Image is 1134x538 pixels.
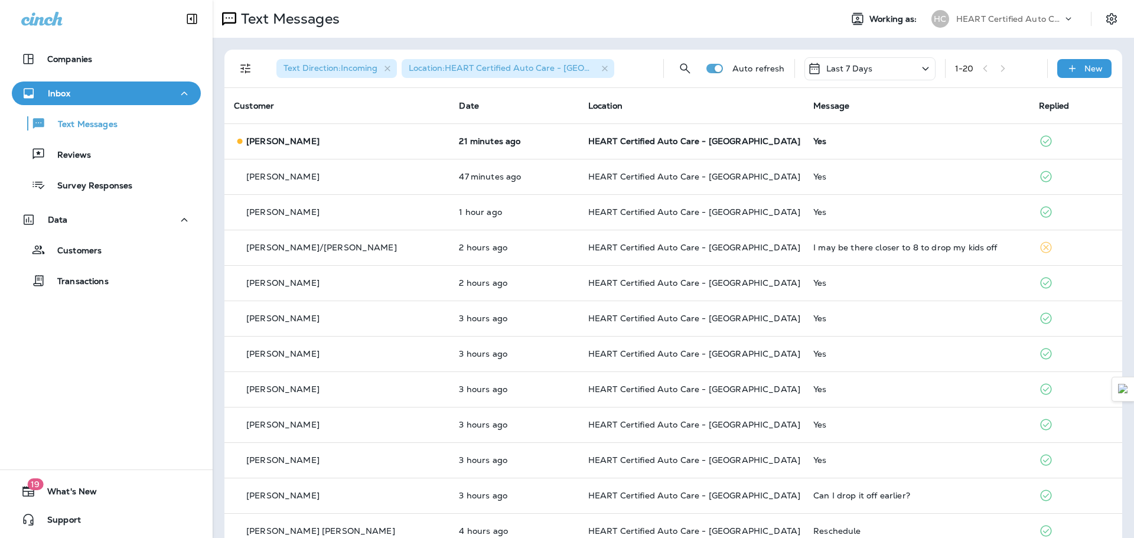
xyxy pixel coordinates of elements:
div: I may be there closer to 8 to drop my kids off [813,243,1019,252]
span: HEART Certified Auto Care - [GEOGRAPHIC_DATA] [588,348,800,359]
p: Auto refresh [732,64,785,73]
button: Companies [12,47,201,71]
p: [PERSON_NAME] [246,278,320,288]
p: [PERSON_NAME] [246,384,320,394]
span: Date [459,100,479,111]
span: HEART Certified Auto Care - [GEOGRAPHIC_DATA] [588,384,800,394]
img: Detect Auto [1118,384,1129,394]
div: Yes [813,384,1019,394]
button: Collapse Sidebar [175,7,208,31]
span: HEART Certified Auto Care - [GEOGRAPHIC_DATA] [588,207,800,217]
p: Survey Responses [45,181,132,192]
span: HEART Certified Auto Care - [GEOGRAPHIC_DATA] [588,171,800,182]
p: Sep 8, 2025 11:39 AM [459,172,569,181]
p: [PERSON_NAME] [246,136,320,146]
div: HC [931,10,949,28]
p: Companies [47,54,92,64]
span: Working as: [869,14,920,24]
p: Last 7 Days [826,64,873,73]
button: Search Messages [673,57,697,80]
span: Message [813,100,849,111]
div: 1 - 20 [955,64,974,73]
p: [PERSON_NAME] [PERSON_NAME] [246,526,395,536]
span: 19 [27,478,43,490]
span: HEART Certified Auto Care - [GEOGRAPHIC_DATA] [588,136,800,146]
p: Data [48,215,68,224]
p: Sep 8, 2025 08:38 AM [459,491,569,500]
div: Yes [813,349,1019,358]
button: Reviews [12,142,201,167]
div: Reschedule [813,526,1019,536]
button: Text Messages [12,111,201,136]
span: Customer [234,100,274,111]
button: Transactions [12,268,201,293]
span: HEART Certified Auto Care - [GEOGRAPHIC_DATA] [588,242,800,253]
span: Location : HEART Certified Auto Care - [GEOGRAPHIC_DATA] [409,63,654,73]
p: HEART Certified Auto Care [956,14,1063,24]
button: 19What's New [12,480,201,503]
p: Sep 8, 2025 12:05 PM [459,136,569,146]
p: Sep 8, 2025 09:36 AM [459,243,569,252]
p: Text Messages [46,119,118,131]
p: Sep 8, 2025 11:01 AM [459,207,569,217]
div: Yes [813,455,1019,465]
p: [PERSON_NAME] [246,207,320,217]
div: Yes [813,136,1019,146]
p: [PERSON_NAME] [246,420,320,429]
span: Support [35,515,81,529]
span: HEART Certified Auto Care - [GEOGRAPHIC_DATA] [588,490,800,501]
div: Yes [813,207,1019,217]
p: [PERSON_NAME] [246,455,320,465]
button: Support [12,508,201,532]
div: Can I drop it off earlier? [813,491,1019,500]
p: [PERSON_NAME] [246,491,320,500]
span: HEART Certified Auto Care - [GEOGRAPHIC_DATA] [588,313,800,324]
p: Sep 8, 2025 09:04 AM [459,384,569,394]
span: Location [588,100,623,111]
p: [PERSON_NAME] [246,349,320,358]
p: Sep 8, 2025 09:12 AM [459,314,569,323]
p: [PERSON_NAME] [246,314,320,323]
span: HEART Certified Auto Care - [GEOGRAPHIC_DATA] [588,455,800,465]
span: Replied [1039,100,1070,111]
p: Reviews [45,150,91,161]
button: Survey Responses [12,172,201,197]
button: Data [12,208,201,231]
p: New [1084,64,1103,73]
div: Location:HEART Certified Auto Care - [GEOGRAPHIC_DATA] [402,59,614,78]
div: Yes [813,420,1019,429]
span: HEART Certified Auto Care - [GEOGRAPHIC_DATA] [588,278,800,288]
p: Sep 8, 2025 09:36 AM [459,278,569,288]
p: Sep 8, 2025 09:04 AM [459,420,569,429]
div: Text Direction:Incoming [276,59,397,78]
p: [PERSON_NAME]/[PERSON_NAME] [246,243,397,252]
span: HEART Certified Auto Care - [GEOGRAPHIC_DATA] [588,526,800,536]
span: HEART Certified Auto Care - [GEOGRAPHIC_DATA] [588,419,800,430]
p: [PERSON_NAME] [246,172,320,181]
div: Yes [813,172,1019,181]
div: Yes [813,314,1019,323]
p: Customers [45,246,102,257]
button: Filters [234,57,258,80]
span: What's New [35,487,97,501]
p: Inbox [48,89,70,98]
p: Sep 8, 2025 09:03 AM [459,455,569,465]
div: Yes [813,278,1019,288]
span: Text Direction : Incoming [283,63,377,73]
p: Transactions [45,276,109,288]
button: Customers [12,237,201,262]
p: Sep 8, 2025 09:10 AM [459,349,569,358]
button: Inbox [12,81,201,105]
p: Text Messages [236,10,340,28]
p: Sep 8, 2025 07:27 AM [459,526,569,536]
button: Settings [1101,8,1122,30]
